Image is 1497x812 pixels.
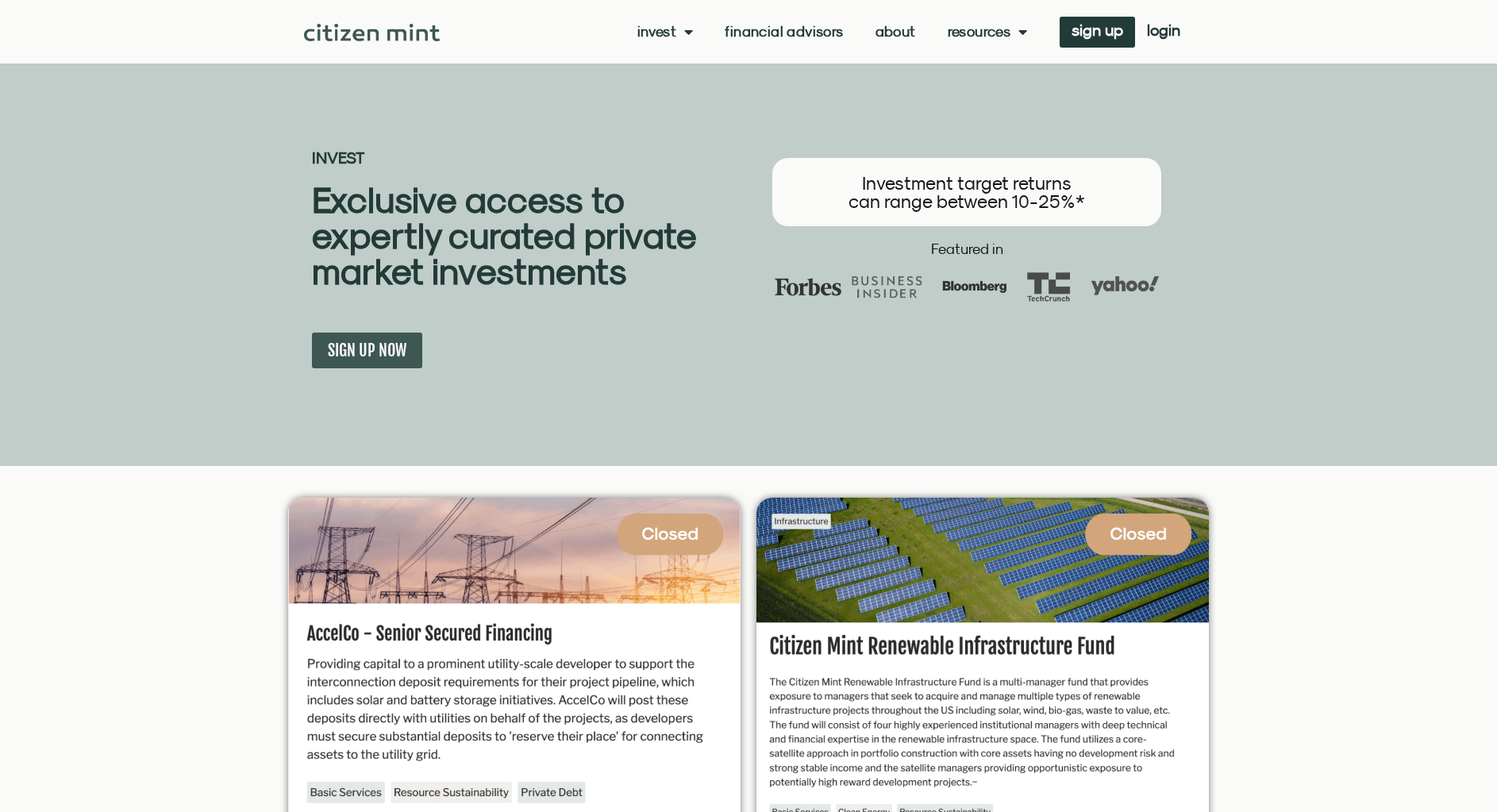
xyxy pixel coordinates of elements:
span: sign up [1072,25,1123,36]
a: sign up [1060,17,1135,48]
h2: Featured in [756,242,1177,256]
a: About [875,24,916,40]
a: login [1135,17,1192,48]
span: SIGN UP NOW [328,341,406,360]
a: Resources [948,24,1028,40]
nav: Menu [637,24,1028,40]
b: Exclusive access to expertly curated private market investments [312,179,696,292]
h2: INVEST [312,150,748,166]
h3: Investment target returns can range between 10-25%* [788,174,1145,210]
a: SIGN UP NOW [312,333,422,368]
span: login [1147,25,1180,36]
a: Invest [637,24,694,40]
img: Citizen Mint [304,24,440,41]
a: Financial Advisors [725,24,843,40]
